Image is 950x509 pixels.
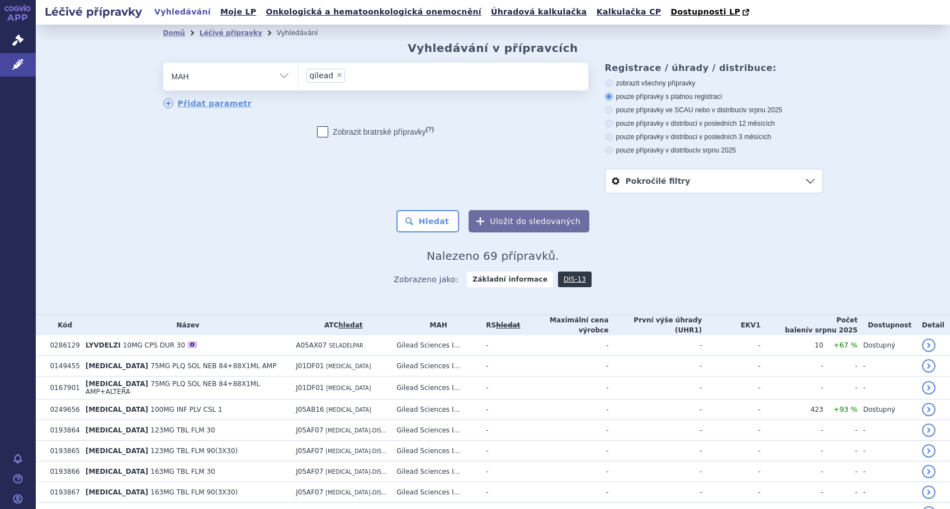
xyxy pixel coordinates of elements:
[520,462,608,482] td: -
[467,272,553,287] strong: Základní informace
[480,315,520,335] th: RS
[408,41,578,55] h2: Vyhledávání v přípravcích
[520,377,608,399] td: -
[605,132,823,141] label: pouze přípravky v distribuci v posledních 3 měsících
[702,441,760,462] td: -
[290,315,391,335] th: ATC
[922,359,935,373] a: detail
[922,424,935,437] a: detail
[325,427,386,434] span: [MEDICAL_DATA]-DIS...
[86,341,121,349] span: LYVDELZI
[833,405,857,413] span: +93 %
[394,272,459,287] span: Zobrazeno jako:
[150,406,222,413] span: 100MG INF PLV CSL 1
[760,420,823,441] td: -
[480,441,520,462] td: -
[44,315,79,335] th: Kód
[702,462,760,482] td: -
[44,399,79,420] td: 0249656
[702,420,760,441] td: -
[391,377,480,399] td: Gilead Sciences I...
[296,447,323,455] span: J05AF07
[608,462,702,482] td: -
[744,106,782,114] span: v srpnu 2025
[823,377,857,399] td: -
[520,356,608,377] td: -
[391,335,480,356] td: Gilead Sciences I...
[606,169,823,193] a: Pokročilé filtry
[858,399,916,420] td: Dostupný
[922,381,935,394] a: detail
[520,399,608,420] td: -
[608,335,702,356] td: -
[391,356,480,377] td: Gilead Sciences I...
[916,315,950,335] th: Detail
[760,462,823,482] td: -
[760,399,823,420] td: 423
[760,482,823,503] td: -
[86,380,260,396] span: 75MG PLQ SOL NEB 84+88X1ML AMP+ALTERA
[44,482,79,503] td: 0193867
[150,488,238,496] span: 163MG TBL FLM 90(3X30)
[496,321,520,329] del: hledat
[296,488,323,496] span: J05AF07
[760,315,858,335] th: Počet balení
[480,462,520,482] td: -
[391,462,480,482] td: Gilead Sciences I...
[150,468,215,475] span: 163MG TBL FLM 30
[922,339,935,352] a: detail
[44,420,79,441] td: 0193864
[44,356,79,377] td: 0149455
[760,356,823,377] td: -
[325,489,386,496] span: [MEDICAL_DATA]-DIS...
[469,210,589,232] button: Uložit do sledovaných
[697,146,736,154] span: v srpnu 2025
[277,25,333,41] li: Vyhledávání
[86,468,148,475] span: [MEDICAL_DATA]
[858,441,916,462] td: -
[480,399,520,420] td: -
[480,356,520,377] td: -
[327,407,371,413] span: [MEDICAL_DATA]
[296,362,324,370] span: J01DF01
[922,444,935,458] a: detail
[310,72,334,79] span: gilead
[329,342,363,349] span: SELADELPAR
[480,420,520,441] td: -
[760,335,823,356] td: 10
[480,377,520,399] td: -
[823,482,857,503] td: -
[520,335,608,356] td: -
[605,63,823,73] h3: Registrace / úhrady / distribuce:
[667,4,755,20] a: Dostupnosti LP
[858,462,916,482] td: -
[608,315,702,335] th: První výše úhrady (UHR1)
[80,315,290,335] th: Název
[391,420,480,441] td: Gilead Sciences I...
[326,363,371,369] span: [MEDICAL_DATA]
[426,126,434,133] abbr: (?)
[702,377,760,399] td: -
[858,482,916,503] td: -
[608,377,702,399] td: -
[558,272,592,287] a: DIS-13
[808,326,857,334] span: v srpnu 2025
[608,441,702,462] td: -
[760,377,823,399] td: -
[520,441,608,462] td: -
[480,335,520,356] td: -
[760,441,823,462] td: -
[86,380,148,388] span: [MEDICAL_DATA]
[217,4,259,20] a: Moje LP
[296,341,327,349] span: A05AX07
[858,356,916,377] td: -
[336,72,343,78] span: ×
[86,362,148,370] span: [MEDICAL_DATA]
[317,126,434,137] label: Zobrazit bratrské přípravky
[670,7,740,16] span: Dostupnosti LP
[608,420,702,441] td: -
[296,384,324,392] span: J01DF01
[200,29,262,37] a: Léčivé přípravky
[36,4,151,20] h2: Léčivé přípravky
[520,482,608,503] td: -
